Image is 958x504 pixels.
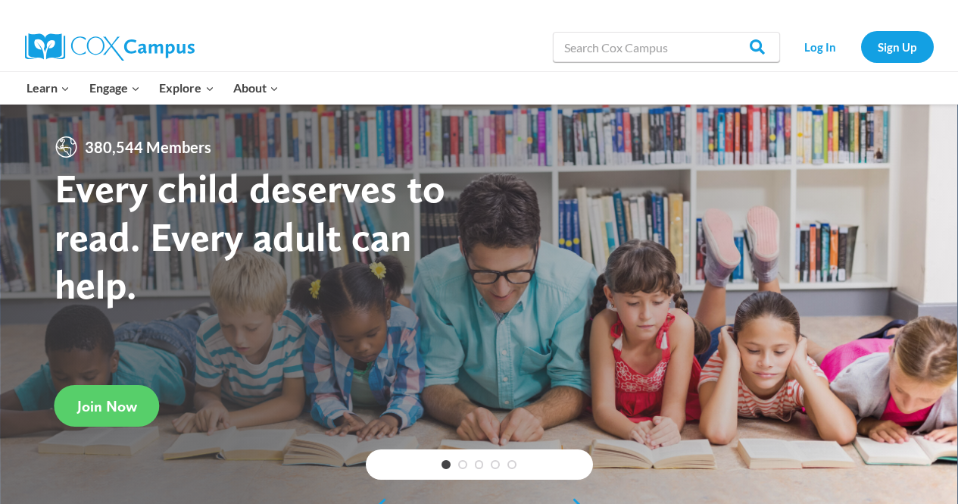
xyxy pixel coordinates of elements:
span: Explore [159,78,214,98]
span: 380,544 Members [79,135,217,159]
span: Engage [89,78,140,98]
span: Learn [27,78,70,98]
a: Sign Up [861,31,934,62]
a: Log In [788,31,853,62]
nav: Secondary Navigation [788,31,934,62]
span: Join Now [77,397,137,415]
img: Cox Campus [25,33,195,61]
a: 1 [442,460,451,469]
strong: Every child deserves to read. Every adult can help. [55,164,445,308]
span: About [233,78,279,98]
a: 5 [507,460,516,469]
a: Join Now [55,385,160,427]
a: 4 [491,460,500,469]
a: 3 [475,460,484,469]
nav: Primary Navigation [17,72,289,104]
a: 2 [458,460,467,469]
input: Search Cox Campus [553,32,780,62]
